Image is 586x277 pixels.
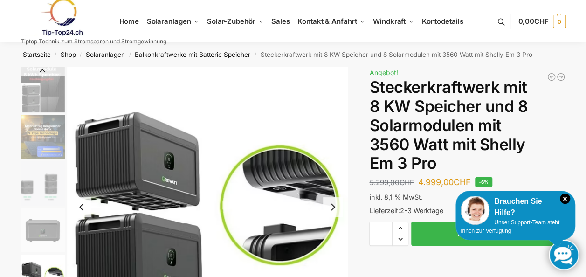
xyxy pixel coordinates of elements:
button: Previous slide [21,66,65,76]
bdi: 4.999,00 [418,177,470,187]
input: Produktmenge [369,222,393,246]
img: solakon-balkonkraftwerk-890-800w-2-x-445wp-module-growatt-neo-800m-x-growatt-noah-2000-schuko-kab... [21,115,65,159]
span: / [76,51,86,59]
a: Balkonkraftwerke mit Batterie Speicher [135,51,250,58]
img: 8kw-3600-watt-Collage.jpg [21,67,65,112]
bdi: 5.299,00 [369,178,414,187]
span: Unser Support-Team steht Ihnen zur Verfügung [461,219,559,234]
span: 0,00 [518,17,548,26]
span: CHF [534,17,549,26]
a: Steckerkraftwerk mit 8 KW Speicher und 8 Solarmodulen mit 3600 Watt [556,72,565,82]
a: Windkraft [369,0,418,42]
span: / [250,51,260,59]
iframe: Sicherer Rahmen für schnelle Bezahlvorgänge [367,251,567,277]
i: Schließen [560,194,570,204]
span: CHF [453,177,470,187]
a: Sales [268,0,294,42]
img: growatt-noah2000-lifepo4-batteriemodul-2048wh-speicher-fuer-balkonkraftwerk [21,208,65,252]
div: Brauchen Sie Hilfe? [461,196,570,218]
img: Customer service [461,196,489,225]
span: CHF [399,178,414,187]
span: Windkraft [373,17,406,26]
a: Kontakt & Anfahrt [294,0,369,42]
a: 900/600 mit 2,2 kWh Marstek Speicher [547,72,556,82]
span: Angebot! [369,69,398,76]
a: Startseite [23,51,51,58]
li: 1 / 9 [18,67,65,113]
button: Previous slide [72,197,91,217]
nav: Breadcrumb [4,42,582,67]
a: Solar-Zubehör [203,0,268,42]
span: Kontodetails [422,17,463,26]
a: Kontodetails [418,0,467,42]
span: Solaranlagen [147,17,191,26]
a: Solaranlagen [143,0,203,42]
a: 0,00CHF 0 [518,7,565,35]
span: Sales [271,17,290,26]
span: -6% [475,177,492,187]
li: 3 / 9 [18,160,65,207]
span: inkl. 8,1 % MwSt. [369,193,422,201]
span: / [51,51,61,59]
span: Lieferzeit: [369,207,443,215]
button: In den Warenkorb [411,222,565,246]
img: Growatt-NOAH-2000-flexible-erweiterung [21,161,65,206]
li: 4 / 9 [18,207,65,253]
h1: Steckerkraftwerk mit 8 KW Speicher und 8 Solarmodulen mit 3560 Watt mit Shelly Em 3 Pro [369,78,565,173]
span: / [125,51,135,59]
li: 2 / 9 [18,113,65,160]
button: Next slide [323,197,343,217]
span: 2-3 Werktage [400,207,443,215]
a: Solaranlagen [86,51,125,58]
span: Reduce quantity [393,233,408,245]
span: Increase quantity [393,222,408,234]
p: Tiptop Technik zum Stromsparen und Stromgewinnung [21,39,166,44]
span: Solar-Zubehör [207,17,255,26]
span: 0 [553,15,566,28]
span: Kontakt & Anfahrt [297,17,357,26]
a: Shop [61,51,76,58]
